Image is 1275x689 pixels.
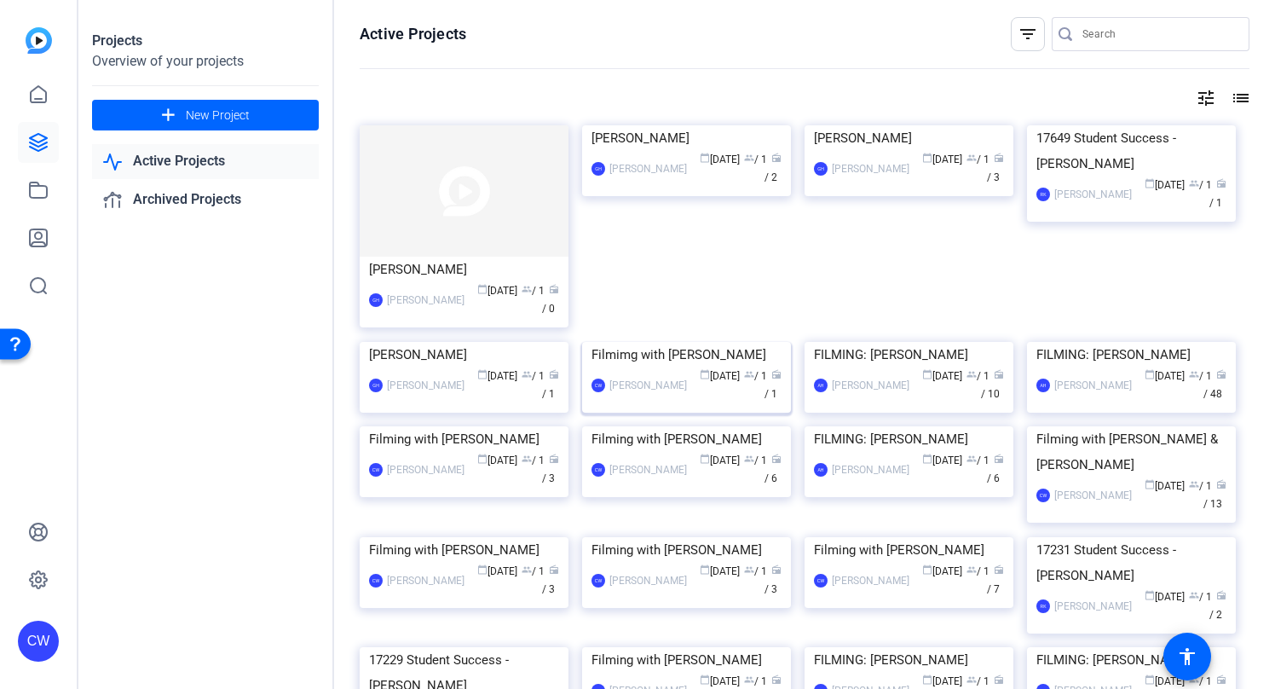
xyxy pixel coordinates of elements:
div: CW [369,463,383,477]
span: [DATE] [922,675,962,687]
span: [DATE] [1145,591,1185,603]
span: / 1 [542,370,559,400]
div: 17231 Student Success - [PERSON_NAME] [1036,537,1226,588]
span: radio [771,675,782,685]
div: AH [814,463,828,477]
span: radio [771,369,782,379]
span: group [1189,590,1199,600]
div: [PERSON_NAME] [1054,487,1132,504]
span: / 1 [522,455,545,466]
span: radio [549,369,559,379]
div: FILMING: [PERSON_NAME] [1036,647,1226,673]
div: [PERSON_NAME] [387,377,464,394]
mat-icon: list [1229,88,1249,108]
div: Filming with [PERSON_NAME] [591,537,782,563]
span: [DATE] [922,153,962,165]
div: Filming with [PERSON_NAME] [591,426,782,452]
span: [DATE] [700,675,740,687]
span: group [966,675,977,685]
span: group [966,454,977,464]
span: [DATE] [477,455,517,466]
div: CW [1036,489,1050,502]
span: / 1 [522,285,545,297]
span: / 1 [744,565,767,577]
span: radio [549,284,559,294]
span: / 3 [764,565,782,595]
mat-icon: tune [1196,88,1216,108]
span: calendar_today [477,284,487,294]
span: calendar_today [922,454,932,464]
h1: Active Projects [360,24,466,44]
span: radio [1216,369,1226,379]
span: radio [994,565,1004,575]
span: group [966,565,977,575]
span: / 1 [966,370,989,382]
div: [PERSON_NAME] [832,572,909,589]
span: calendar_today [700,454,710,464]
div: [PERSON_NAME] [609,160,687,177]
span: calendar_today [922,153,932,163]
span: / 1 [1189,591,1212,603]
div: GH [369,293,383,307]
div: GH [591,162,605,176]
div: 17649 Student Success - [PERSON_NAME] [1036,125,1226,177]
div: CW [814,574,828,588]
span: / 1 [1189,179,1212,191]
a: Archived Projects [92,182,319,217]
span: group [744,675,754,685]
div: Filming with [PERSON_NAME] [591,647,782,673]
span: radio [771,565,782,575]
span: radio [1216,178,1226,188]
span: group [522,369,532,379]
span: calendar_today [1145,369,1155,379]
div: [PERSON_NAME] [609,572,687,589]
div: Projects [92,31,319,51]
div: [PERSON_NAME] [832,377,909,394]
span: radio [1216,479,1226,489]
span: calendar_today [700,369,710,379]
span: / 3 [987,153,1004,183]
div: CW [369,574,383,588]
span: group [966,369,977,379]
span: calendar_today [1145,479,1155,489]
span: calendar_today [477,565,487,575]
span: calendar_today [922,565,932,575]
span: / 1 [1189,675,1212,687]
div: CW [591,463,605,477]
div: FILMING: [PERSON_NAME] [814,342,1004,368]
div: Overview of your projects [92,51,319,72]
a: Active Projects [92,144,319,179]
span: group [744,454,754,464]
span: group [1189,479,1199,489]
span: / 1 [764,370,782,400]
span: / 1 [966,565,989,577]
span: [DATE] [477,565,517,577]
div: [PERSON_NAME] [1054,598,1132,615]
span: / 1 [966,455,989,466]
div: Filming with [PERSON_NAME] & [PERSON_NAME] [1036,426,1226,478]
span: calendar_today [700,153,710,163]
span: [DATE] [922,370,962,382]
div: FILMING: [PERSON_NAME] [814,426,1004,452]
span: / 10 [981,370,1004,400]
div: [PERSON_NAME] [814,125,1004,151]
div: GH [369,379,383,392]
span: calendar_today [700,675,710,685]
span: calendar_today [1145,178,1155,188]
mat-icon: accessibility [1177,646,1197,667]
span: radio [1216,675,1226,685]
span: group [522,565,532,575]
span: group [744,369,754,379]
span: / 1 [1189,480,1212,492]
span: / 7 [987,565,1004,595]
div: [PERSON_NAME] [387,292,464,309]
div: Filmimg with [PERSON_NAME] [591,342,782,368]
div: Filming with [PERSON_NAME] [814,537,1004,563]
span: calendar_today [922,369,932,379]
span: radio [549,565,559,575]
span: [DATE] [1145,480,1185,492]
span: / 1 [966,153,989,165]
span: calendar_today [477,369,487,379]
span: New Project [186,107,250,124]
span: [DATE] [700,455,740,466]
